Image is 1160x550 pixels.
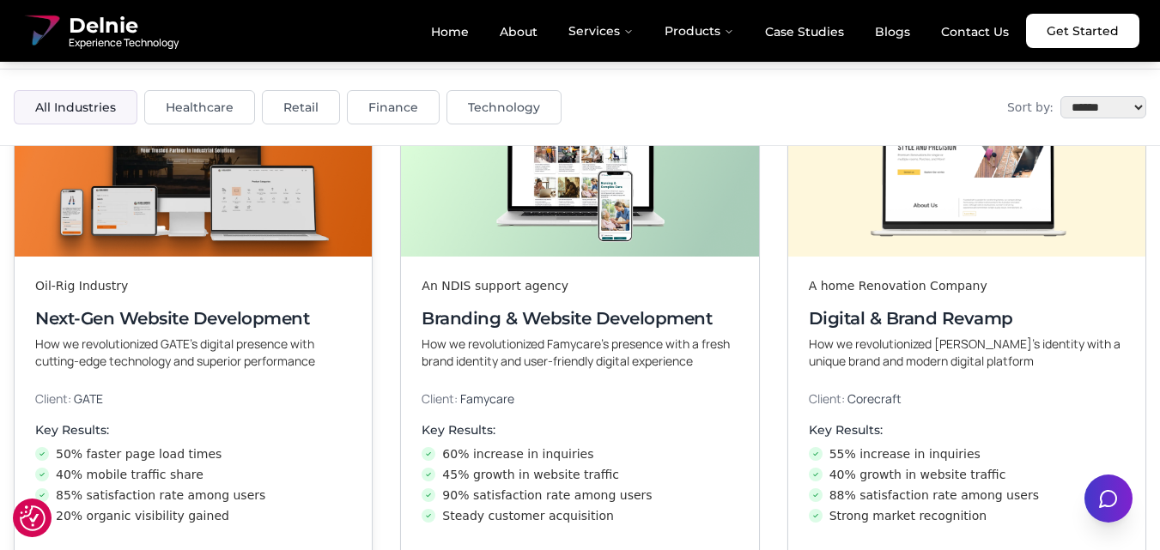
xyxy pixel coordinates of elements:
span: Experience Technology [69,36,179,50]
li: 50% faster page load times [35,445,351,462]
li: 60% increase in inquiries [422,445,738,462]
span: Sort by: [1007,99,1054,116]
li: Strong market recognition [809,507,1125,524]
p: Client: [422,390,738,408]
img: Delnie Logo [21,10,62,51]
div: An NDIS support agency [422,277,738,294]
button: Open chat [1084,474,1133,523]
a: Home [417,17,483,46]
img: Branding & Website Development [401,92,758,257]
button: Services [555,14,647,48]
h3: Digital & Brand Revamp [809,306,1125,330]
h3: Branding & Website Development [422,306,738,330]
li: 20% organic visibility gained [35,507,351,524]
button: Healthcare [144,90,255,124]
a: About [486,17,551,46]
p: Client: [35,390,351,408]
h4: Key Results: [35,421,351,438]
a: Delnie Logo Full [21,10,179,51]
h4: Key Results: [422,421,738,438]
a: Case Studies [751,17,858,46]
li: 40% mobile traffic share [35,466,351,483]
button: Products [651,14,748,48]
button: Cookie Settings [20,505,46,531]
p: Client: [809,390,1125,408]
img: Next-Gen Website Development [15,92,372,257]
img: Revisit consent button [20,505,46,531]
h3: Next-Gen Website Development [35,306,351,330]
li: 40% growth in website traffic [809,466,1125,483]
button: Finance [347,90,440,124]
li: Steady customer acquisition [422,507,738,524]
p: How we revolutionized Famycare’s presence with a fresh brand identity and user-friendly digital e... [422,335,738,370]
button: Retail [262,90,340,124]
span: GATE [74,390,103,407]
a: Get Started [1026,14,1139,48]
div: A home Renovation Company [809,277,1125,294]
img: Digital & Brand Revamp [788,92,1145,257]
li: 85% satisfaction rate among users [35,487,351,504]
li: 45% growth in website traffic [422,466,738,483]
nav: Main [417,14,1023,48]
li: 90% satisfaction rate among users [422,487,738,504]
span: Corecraft [847,390,902,407]
a: Contact Us [927,17,1023,46]
li: 88% satisfaction rate among users [809,487,1125,504]
button: All Industries [14,90,137,124]
h4: Key Results: [809,421,1125,438]
a: Blogs [861,17,924,46]
button: Technology [446,90,562,124]
p: How we revolutionized GATE’s digital presence with cutting-edge technology and superior performance [35,335,351,370]
div: Oil-Rig Industry [35,277,351,294]
span: Delnie [69,12,179,39]
span: Famycare [460,390,514,407]
li: 55% increase in inquiries [809,445,1125,462]
p: How we revolutionized [PERSON_NAME]’s identity with a unique brand and modern digital platform [809,335,1125,370]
